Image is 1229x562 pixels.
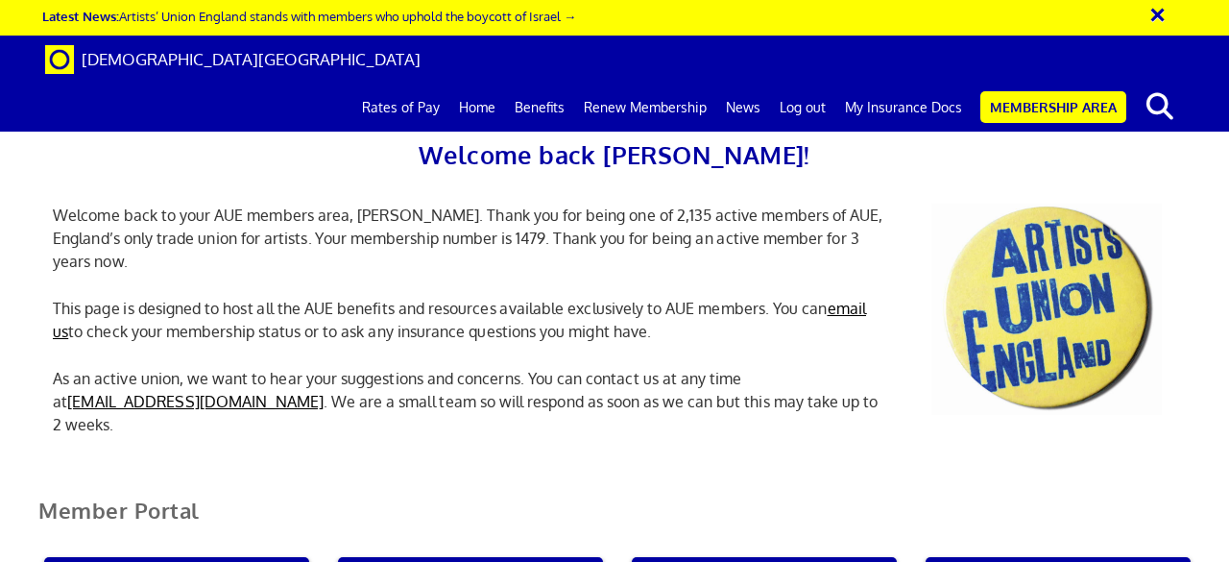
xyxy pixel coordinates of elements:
[352,84,449,132] a: Rates of Pay
[38,367,903,436] p: As an active union, we want to hear your suggestions and concerns. You can contact us at any time...
[42,8,119,24] strong: Latest News:
[770,84,835,132] a: Log out
[835,84,972,132] a: My Insurance Docs
[449,84,505,132] a: Home
[716,84,770,132] a: News
[505,84,574,132] a: Benefits
[574,84,716,132] a: Renew Membership
[42,8,576,24] a: Latest News:Artists’ Union England stands with members who uphold the boycott of Israel →
[1130,86,1189,127] button: search
[38,134,1191,175] h2: Welcome back [PERSON_NAME]!
[38,297,903,343] p: This page is designed to host all the AUE benefits and resources available exclusively to AUE mem...
[31,36,435,84] a: Brand [DEMOGRAPHIC_DATA][GEOGRAPHIC_DATA]
[38,204,903,273] p: Welcome back to your AUE members area, [PERSON_NAME]. Thank you for being one of 2,135 active mem...
[980,91,1126,123] a: Membership Area
[24,499,1205,546] h2: Member Portal
[67,392,324,411] a: [EMAIL_ADDRESS][DOMAIN_NAME]
[82,49,421,69] span: [DEMOGRAPHIC_DATA][GEOGRAPHIC_DATA]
